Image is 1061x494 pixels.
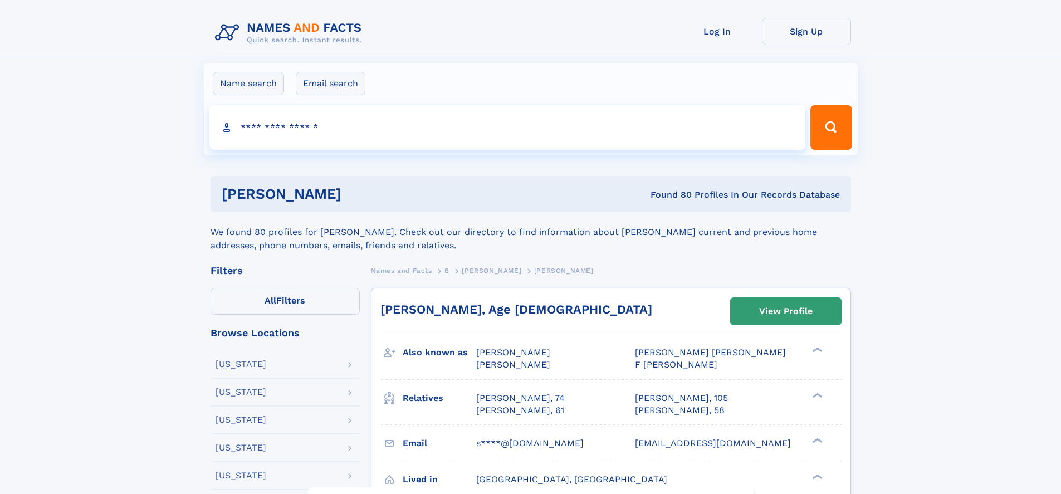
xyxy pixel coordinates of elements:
a: Names and Facts [371,263,432,277]
label: Email search [296,72,365,95]
input: search input [209,105,806,150]
a: [PERSON_NAME], 58 [635,404,725,417]
div: ❯ [810,437,823,444]
a: Log In [673,18,762,45]
span: [PERSON_NAME] [534,267,594,275]
span: [GEOGRAPHIC_DATA], [GEOGRAPHIC_DATA] [476,474,667,485]
h3: Lived in [403,470,476,489]
h3: Email [403,434,476,453]
div: ❯ [810,473,823,480]
a: View Profile [731,298,841,325]
h3: Also known as [403,343,476,362]
div: ❯ [810,392,823,399]
img: Logo Names and Facts [211,18,371,48]
div: [US_STATE] [216,415,266,424]
button: Search Button [810,105,852,150]
div: Browse Locations [211,328,360,338]
span: [PERSON_NAME] [476,359,550,370]
span: F [PERSON_NAME] [635,359,717,370]
div: [US_STATE] [216,388,266,397]
span: [PERSON_NAME] [476,347,550,358]
div: We found 80 profiles for [PERSON_NAME]. Check out our directory to find information about [PERSON... [211,212,851,252]
a: Sign Up [762,18,851,45]
div: Found 80 Profiles In Our Records Database [496,189,840,201]
a: [PERSON_NAME], 105 [635,392,728,404]
div: Filters [211,266,360,276]
span: B [444,267,449,275]
span: [EMAIL_ADDRESS][DOMAIN_NAME] [635,438,791,448]
a: [PERSON_NAME], 61 [476,404,564,417]
div: [US_STATE] [216,443,266,452]
span: All [265,295,276,306]
a: [PERSON_NAME] [462,263,521,277]
div: ❯ [810,346,823,354]
div: [US_STATE] [216,471,266,480]
h3: Relatives [403,389,476,408]
span: [PERSON_NAME] [462,267,521,275]
a: [PERSON_NAME], 74 [476,392,565,404]
div: [US_STATE] [216,360,266,369]
a: [PERSON_NAME], Age [DEMOGRAPHIC_DATA] [380,302,652,316]
span: [PERSON_NAME] [PERSON_NAME] [635,347,786,358]
label: Filters [211,288,360,315]
h1: [PERSON_NAME] [222,187,496,201]
div: View Profile [759,299,813,324]
label: Name search [213,72,284,95]
a: B [444,263,449,277]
